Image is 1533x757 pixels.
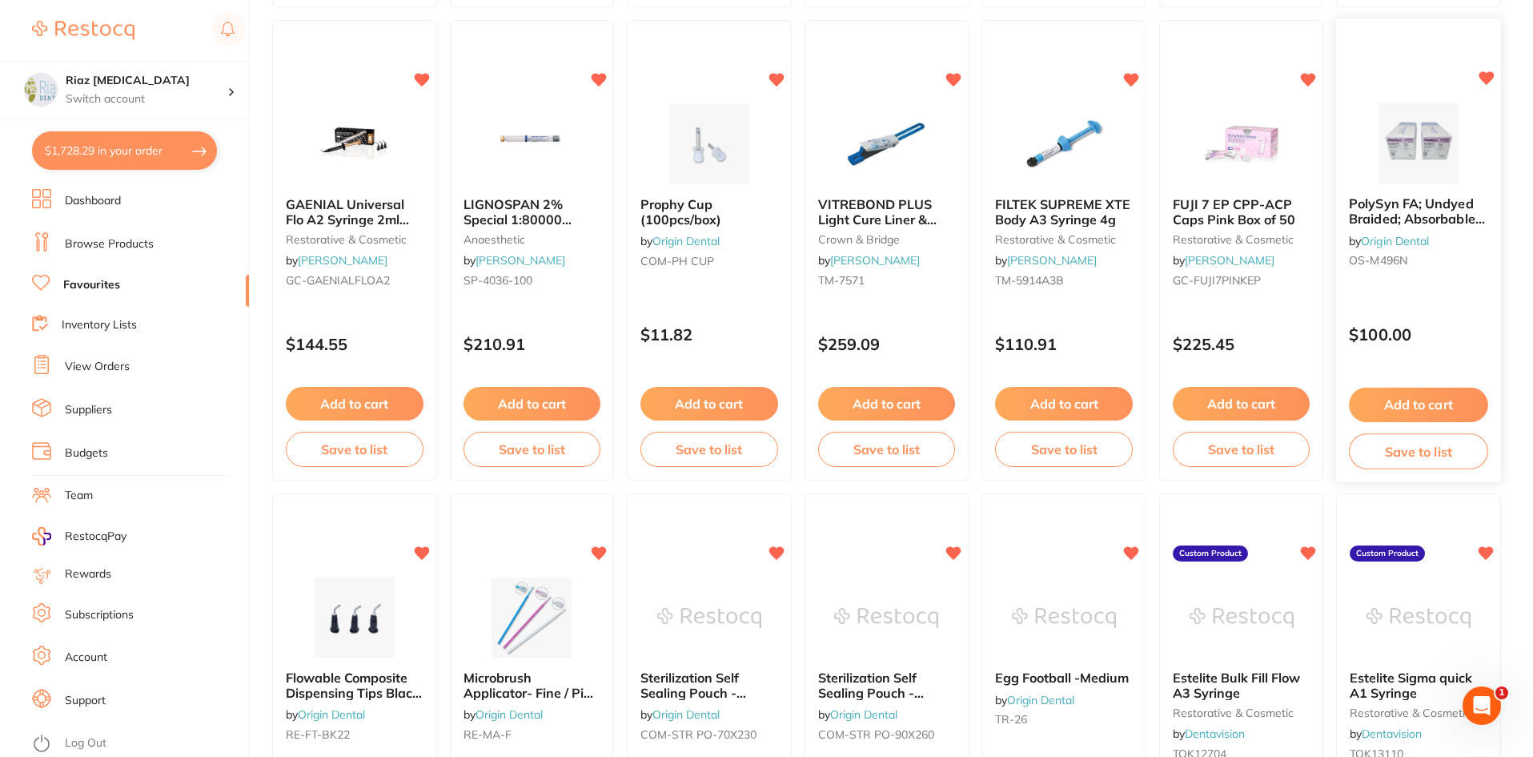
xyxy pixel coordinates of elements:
[834,104,938,184] img: VITREBOND PLUS Light Cure Liner & Base Click & Mix
[1185,253,1274,268] a: [PERSON_NAME]
[1350,326,1488,344] p: $100.00
[298,707,365,722] a: Origin Dental
[1495,687,1508,699] span: 1
[818,432,956,467] button: Save to list
[995,253,1097,268] span: by
[62,317,137,333] a: Inventory Lists
[464,273,532,288] span: SP-4036-100
[1350,433,1488,469] button: Save to list
[66,91,227,107] p: Switch account
[640,670,778,700] b: Sterilization Self Sealing Pouch - 70*230mm
[830,707,897,722] a: Origin Dental
[286,670,422,715] span: Flowable Composite Dispensing Tips Black -22G (100pcs/bag)
[286,197,423,227] b: GAENIAL Universal Flo A2 Syringe 2ml Dispenser Tipsx20
[995,670,1129,686] span: Egg Football -Medium
[464,335,601,353] p: $210.91
[818,670,956,700] b: Sterilization Self Sealing Pouch - 90*260mm
[65,193,121,209] a: Dashboard
[657,578,761,658] img: Sterilization Self Sealing Pouch - 70*230mm
[65,402,112,418] a: Suppliers
[286,387,423,421] button: Add to cart
[830,253,920,268] a: [PERSON_NAME]
[640,234,720,248] span: by
[464,432,601,467] button: Save to list
[818,707,897,722] span: by
[818,197,956,227] b: VITREBOND PLUS Light Cure Liner & Base Click & Mix
[286,335,423,353] p: $144.55
[640,254,714,268] span: COM-PH CUP
[65,359,130,375] a: View Orders
[818,727,934,742] span: COM-STR PO-90X260
[1362,727,1422,741] a: Dentavision
[995,387,1133,421] button: Add to cart
[1173,387,1310,421] button: Add to cart
[286,196,409,242] span: GAENIAL Universal Flo A2 Syringe 2ml Dispenser Tipsx20
[1173,335,1310,353] p: $225.45
[818,273,865,288] span: TM-7571
[476,707,543,722] a: Origin Dental
[1366,103,1471,184] img: PolySyn FA; Undyed Braided; Absorbable; 4-0; 18″/45cm; 3/8 Circle Precision Reverse Cutting; 19mm...
[63,277,120,293] a: Favourites
[995,712,1027,727] span: TR-26
[464,253,565,268] span: by
[286,233,423,246] small: restorative & cosmetic
[65,735,106,751] a: Log Out
[995,432,1133,467] button: Save to list
[286,253,387,268] span: by
[1012,104,1116,184] img: FILTEK SUPREME XTE Body A3 Syringe 4g
[652,234,720,248] a: Origin Dental
[286,432,423,467] button: Save to list
[995,233,1133,246] small: restorative & cosmetic
[464,707,543,722] span: by
[65,607,134,623] a: Subscriptions
[65,529,126,545] span: RestocqPay
[818,253,920,268] span: by
[818,670,924,715] span: Sterilization Self Sealing Pouch - 90*260mm
[1350,234,1430,248] span: by
[657,104,761,184] img: Prophy Cup (100pcs/box)
[640,196,721,227] span: Prophy Cup (100pcs/box)
[464,670,601,700] b: Microbrush Applicator- Fine / Pink (100pcs/barrel)
[818,233,956,246] small: crown & bridge
[1173,233,1310,246] small: restorative & cosmetic
[1350,670,1472,700] span: Estelite Sigma quick A1 Syringe
[480,578,584,658] img: Microbrush Applicator- Fine / Pink (100pcs/barrel)
[1007,253,1097,268] a: [PERSON_NAME]
[1173,546,1248,562] label: Custom Product
[1190,578,1294,658] img: Estelite Bulk Fill Flow A3 Syringe
[1362,234,1430,248] a: Origin Dental
[65,566,111,582] a: Rewards
[480,104,584,184] img: LIGNOSPAN 2% Special 1:80000 adrenalin 2.2ml 2xBox 50
[640,432,778,467] button: Save to list
[1350,254,1408,268] span: OS-M496N
[1173,432,1310,467] button: Save to list
[1350,670,1487,700] b: Estelite Sigma quick A1 Syringe
[995,693,1074,707] span: by
[995,196,1130,227] span: FILTEK SUPREME XTE Body A3 Syringe 4g
[995,335,1133,353] p: $110.91
[298,253,387,268] a: [PERSON_NAME]
[286,727,350,742] span: RE-FT-BK22
[1350,707,1487,719] small: restorative & cosmetic
[818,335,956,353] p: $259.09
[303,578,407,658] img: Flowable Composite Dispensing Tips Black -22G (100pcs/bag)
[1185,727,1245,741] a: Dentavision
[1007,693,1074,707] a: Origin Dental
[1173,273,1261,288] span: GC-FUJI7PINKEP
[303,104,407,184] img: GAENIAL Universal Flo A2 Syringe 2ml Dispenser Tipsx20
[1350,727,1422,741] span: by
[640,325,778,344] p: $11.82
[1173,196,1295,227] span: FUJI 7 EP CPP-ACP Caps Pink Box of 50
[286,273,390,288] span: GC-GAENIALFLOA2
[1366,578,1471,658] img: Estelite Sigma quick A1 Syringe
[286,670,423,700] b: Flowable Composite Dispensing Tips Black -22G (100pcs/bag)
[640,727,756,742] span: COM-STR PO-70X230
[995,197,1133,227] b: FILTEK SUPREME XTE Body A3 Syringe 4g
[32,21,134,40] img: Restocq Logo
[640,670,746,715] span: Sterilization Self Sealing Pouch - 70*230mm
[818,387,956,421] button: Add to cart
[995,273,1064,288] span: TM-5914A3B
[1350,546,1425,562] label: Custom Product
[1463,687,1501,725] iframe: Intercom live chat
[818,196,937,242] span: VITREBOND PLUS Light Cure Liner & Base Click & Mix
